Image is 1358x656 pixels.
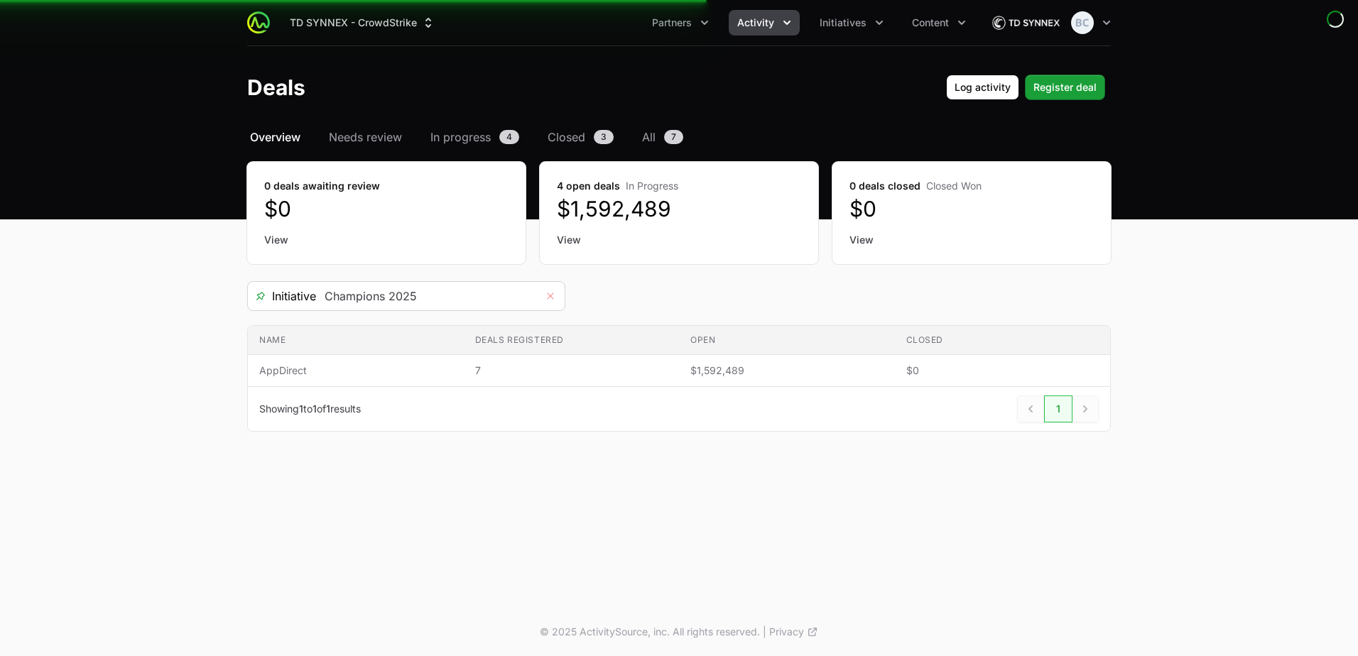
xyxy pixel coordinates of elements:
a: Needs review [326,129,405,146]
span: Initiative [248,288,316,305]
div: Supplier switch menu [281,10,444,35]
span: Initiatives [820,16,867,30]
img: TD SYNNEX [992,9,1060,37]
span: 7 [664,130,683,144]
a: In progress4 [428,129,522,146]
dd: $0 [849,196,1094,222]
th: Name [248,326,464,355]
div: Activity menu [729,10,800,35]
span: | [763,625,766,639]
a: All7 [639,129,686,146]
span: Content [912,16,949,30]
span: 4 [499,130,519,144]
button: TD SYNNEX - CrowdStrike [281,10,444,35]
th: Open [679,326,895,355]
button: Activity [729,10,800,35]
span: Needs review [329,129,402,146]
div: Main navigation [270,10,974,35]
span: Activity [737,16,774,30]
span: Closed [548,129,585,146]
span: All [642,129,656,146]
span: 1 [299,403,303,415]
dt: 4 open deals [557,179,801,193]
span: 7 [475,363,668,378]
span: $1,592,489 [690,363,884,378]
button: Remove [536,282,565,310]
h1: Deals [247,75,305,100]
img: Bethany Crossley [1071,11,1094,34]
img: ActivitySource [247,11,270,34]
span: 1 [313,403,317,415]
a: View [849,233,1094,247]
div: Partners menu [643,10,717,35]
span: Partners [652,16,692,30]
a: 1 [1044,395,1072,422]
button: Partners [643,10,717,35]
span: Closed Won [926,180,982,192]
span: In Progress [626,180,678,192]
nav: Deals navigation [247,129,1111,146]
div: Initiatives menu [811,10,892,35]
a: View [557,233,801,247]
span: $0 [906,363,1099,378]
span: Log activity [955,79,1011,96]
dd: $0 [264,196,509,222]
dt: 0 deals closed [849,179,1094,193]
th: Closed [895,326,1111,355]
button: Initiatives [811,10,892,35]
dd: $1,592,489 [557,196,801,222]
a: Overview [247,129,303,146]
a: View [264,233,509,247]
span: AppDirect [259,363,452,378]
div: Content menu [903,10,974,35]
section: Deals Filters [247,281,1111,432]
a: Closed3 [545,129,616,146]
div: Primary actions [946,75,1105,100]
span: Overview [250,129,300,146]
p: © 2025 ActivitySource, inc. All rights reserved. [540,625,760,639]
span: In progress [430,129,491,146]
th: Deals registered [464,326,680,355]
span: 3 [594,130,614,144]
dt: 0 deals awaiting review [264,179,509,193]
input: Search initiatives [316,282,536,310]
button: Content [903,10,974,35]
span: 1 [326,403,330,415]
span: Register deal [1033,79,1097,96]
p: Showing to of results [259,402,361,416]
button: Log activity [946,75,1019,100]
button: Register deal [1025,75,1105,100]
a: Privacy [769,625,818,639]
